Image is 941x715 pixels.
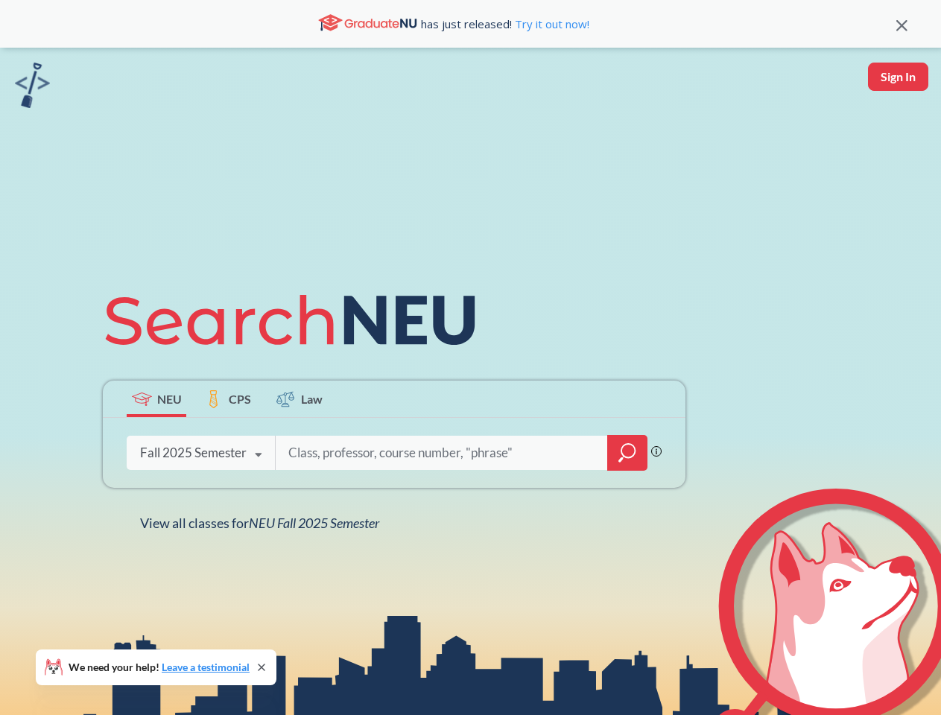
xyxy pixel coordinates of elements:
[140,445,247,461] div: Fall 2025 Semester
[15,63,50,112] a: sandbox logo
[868,63,928,91] button: Sign In
[607,435,647,471] div: magnifying glass
[69,662,250,673] span: We need your help!
[15,63,50,108] img: sandbox logo
[421,16,589,32] span: has just released!
[229,390,251,407] span: CPS
[249,515,379,531] span: NEU Fall 2025 Semester
[512,16,589,31] a: Try it out now!
[140,515,379,531] span: View all classes for
[287,437,597,468] input: Class, professor, course number, "phrase"
[162,661,250,673] a: Leave a testimonial
[618,442,636,463] svg: magnifying glass
[157,390,182,407] span: NEU
[301,390,323,407] span: Law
